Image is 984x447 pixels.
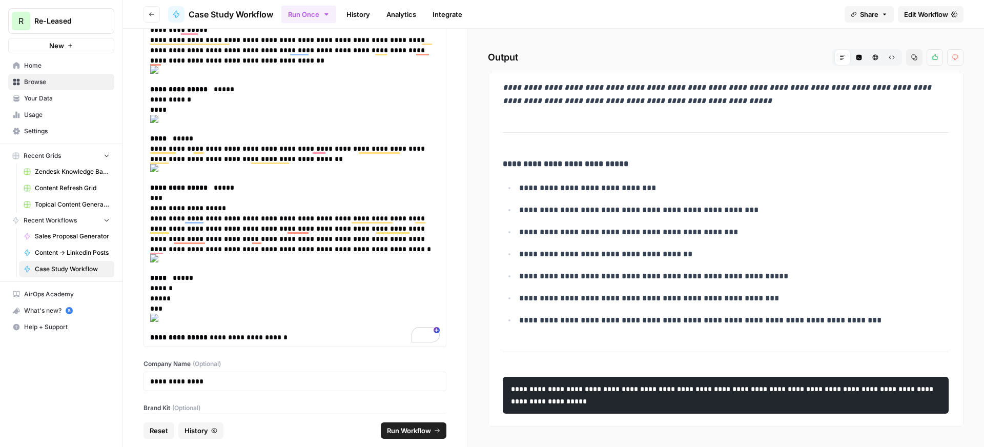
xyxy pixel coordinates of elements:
a: Case Study Workflow [168,6,273,23]
a: Settings [8,123,114,139]
span: Your Data [24,94,110,103]
img: clip_image006.jpg [150,66,440,74]
span: Content -> Linkedin Posts [35,248,110,257]
span: (Optional) [172,403,200,413]
h2: Output [488,49,963,66]
span: AirOps Academy [24,290,110,299]
button: Run Workflow [381,422,446,439]
span: Topical Content Generation Grid [35,200,110,209]
span: Re-Leased [34,16,96,26]
a: 5 [66,307,73,314]
span: Case Study Workflow [189,8,273,21]
span: Home [24,61,110,70]
button: Help + Support [8,319,114,335]
span: History [184,425,208,436]
button: Workspace: Re-Leased [8,8,114,34]
img: clip_image006.jpg [150,164,440,172]
span: Browse [24,77,110,87]
button: Recent Grids [8,148,114,164]
button: Reset [143,422,174,439]
span: Recent Workflows [24,216,77,225]
a: Sales Proposal Generator [19,228,114,245]
a: Browse [8,74,114,90]
span: Reset [150,425,168,436]
span: Share [860,9,878,19]
button: What's new? 5 [8,302,114,319]
span: New [49,40,64,51]
span: (Optional) [193,359,221,369]
img: clip_image004.jpg [150,254,440,262]
button: Share [845,6,894,23]
label: Company Name [143,359,446,369]
span: Case Study Workflow [35,265,110,274]
a: Home [8,57,114,74]
div: What's new? [9,303,114,318]
span: Usage [24,110,110,119]
a: Analytics [380,6,422,23]
span: Run Workflow [387,425,431,436]
a: Usage [8,107,114,123]
img: clip_image002.jpg [150,314,440,322]
span: R [18,15,24,27]
label: Brand Kit [143,403,446,413]
text: 5 [68,308,70,313]
a: Content -> Linkedin Posts [19,245,114,261]
a: Edit Workflow [898,6,963,23]
a: Integrate [426,6,468,23]
a: Your Data [8,90,114,107]
span: Help + Support [24,322,110,332]
button: Recent Workflows [8,213,114,228]
button: New [8,38,114,53]
span: Zendesk Knowledge Base Update [35,167,110,176]
span: Content Refresh Grid [35,184,110,193]
img: clip_image004.jpg [150,115,440,123]
button: History [178,422,223,439]
a: Case Study Workflow [19,261,114,277]
a: Zendesk Knowledge Base Update [19,164,114,180]
a: Topical Content Generation Grid [19,196,114,213]
a: AirOps Academy [8,286,114,302]
span: Settings [24,127,110,136]
span: Sales Proposal Generator [35,232,110,241]
button: Run Once [281,6,336,23]
a: History [340,6,376,23]
a: Content Refresh Grid [19,180,114,196]
span: Edit Workflow [904,9,948,19]
span: Recent Grids [24,151,61,160]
